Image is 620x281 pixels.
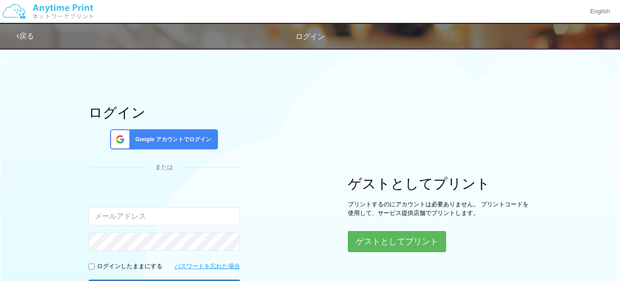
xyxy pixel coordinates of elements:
[174,262,240,271] a: パスワードを忘れた場合
[132,136,211,143] span: Google アカウントでログイン
[89,207,240,226] input: メールアドレス
[348,176,531,191] h1: ゲストとしてプリント
[348,231,446,252] button: ゲストとしてプリント
[17,32,34,40] a: 戻る
[348,200,531,217] p: プリントするのにアカウントは必要ありません。 プリントコードを使用して、サービス提供店舗でプリントします。
[296,33,325,40] span: ログイン
[89,105,240,120] h1: ログイン
[97,262,162,271] p: ログインしたままにする
[89,163,240,172] div: または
